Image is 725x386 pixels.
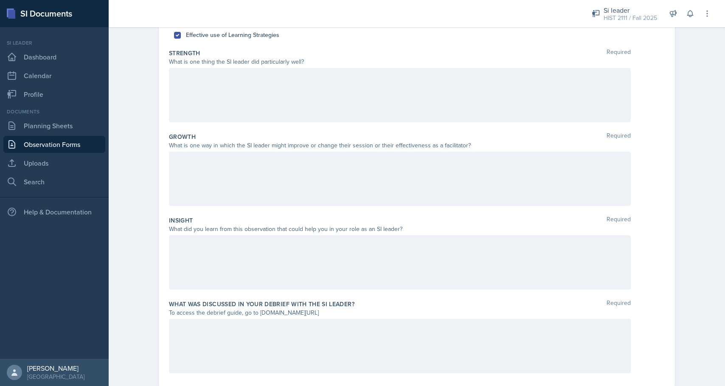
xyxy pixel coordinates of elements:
[3,108,105,116] div: Documents
[3,117,105,134] a: Planning Sheets
[604,14,657,23] div: HIST 2111 / Fall 2025
[604,5,657,15] div: Si leader
[169,132,196,141] label: Growth
[169,225,631,234] div: What did you learn from this observation that could help you in your role as an SI leader?
[169,57,631,66] div: What is one thing the SI leader did particularly well?
[3,39,105,47] div: Si leader
[607,49,631,57] span: Required
[27,364,84,372] div: [PERSON_NAME]
[607,132,631,141] span: Required
[607,216,631,225] span: Required
[607,300,631,308] span: Required
[169,308,631,317] div: To access the debrief guide, go to [DOMAIN_NAME][URL]
[3,48,105,65] a: Dashboard
[169,141,631,150] div: What is one way in which the SI leader might improve or change their session or their effectivene...
[27,372,84,381] div: [GEOGRAPHIC_DATA]
[3,173,105,190] a: Search
[186,31,279,39] label: Effective use of Learning Strategies
[169,300,354,308] label: What was discussed in your debrief with the SI Leader?
[169,49,200,57] label: Strength
[3,86,105,103] a: Profile
[3,203,105,220] div: Help & Documentation
[3,67,105,84] a: Calendar
[3,136,105,153] a: Observation Forms
[169,216,193,225] label: Insight
[3,155,105,172] a: Uploads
